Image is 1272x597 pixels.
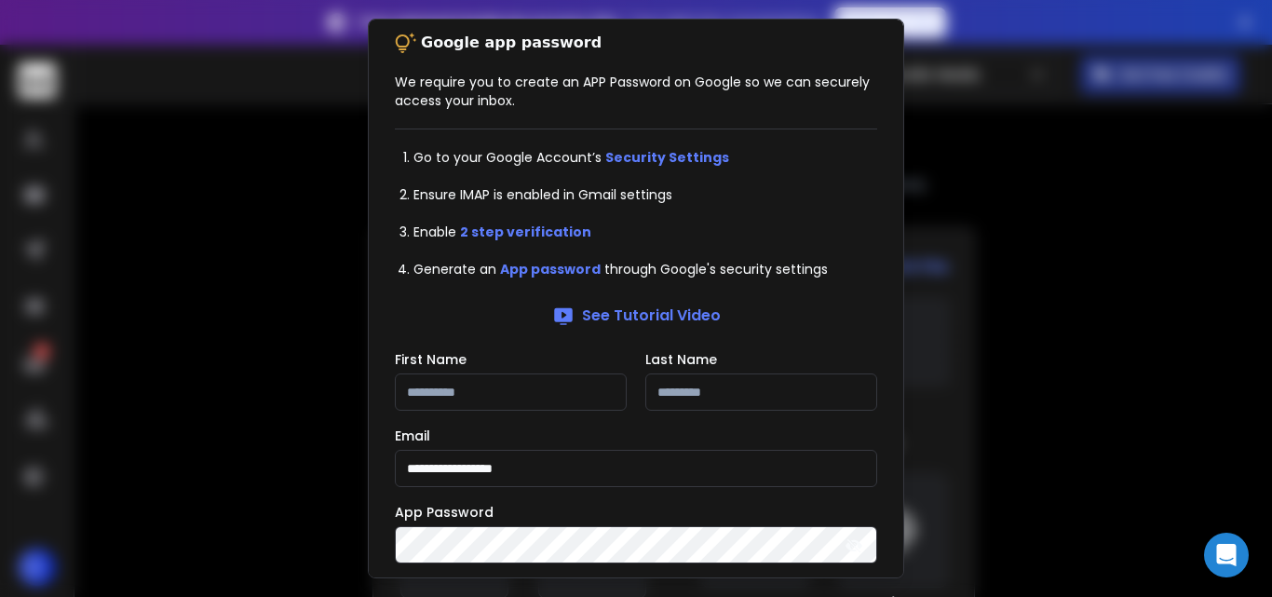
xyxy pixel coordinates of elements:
li: Enable [413,223,877,241]
div: Open Intercom Messenger [1204,533,1249,577]
li: Go to your Google Account’s [413,148,877,167]
a: Security Settings [605,148,729,167]
img: tips [395,32,417,54]
a: See Tutorial Video [552,305,721,327]
a: App password [500,260,601,278]
label: App Password [395,506,494,519]
li: Generate an through Google's security settings [413,260,877,278]
label: Email [395,429,430,442]
label: Last Name [645,353,717,366]
a: 2 step verification [460,223,591,241]
p: Google app password [421,32,602,54]
li: Ensure IMAP is enabled in Gmail settings [413,185,877,204]
p: We require you to create an APP Password on Google so we can securely access your inbox. [395,73,877,110]
label: First Name [395,353,467,366]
